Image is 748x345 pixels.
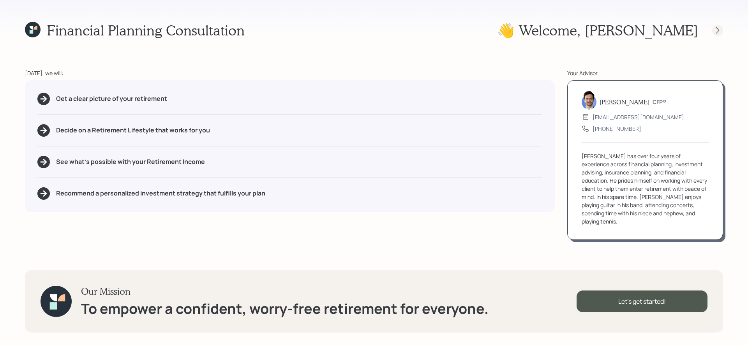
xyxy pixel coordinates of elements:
h5: Decide on a Retirement Lifestyle that works for you [56,127,210,134]
h5: See what's possible with your Retirement Income [56,158,205,165]
div: [EMAIL_ADDRESS][DOMAIN_NAME] [593,113,684,121]
h3: Our Mission [81,286,489,297]
h6: CFP® [653,99,666,106]
h5: Recommend a personalized investment strategy that fulfills your plan [56,190,265,197]
div: [PHONE_NUMBER] [593,125,641,133]
h5: [PERSON_NAME] [600,98,649,106]
div: Let's get started! [577,290,707,312]
img: jonah-coleman-headshot.png [582,91,596,109]
h1: Financial Planning Consultation [47,22,245,39]
div: [PERSON_NAME] has over four years of experience across financial planning, investment advising, i... [582,152,709,225]
h1: To empower a confident, worry-free retirement for everyone. [81,300,489,317]
div: Your Advisor [567,69,723,77]
h1: 👋 Welcome , [PERSON_NAME] [497,22,698,39]
div: [DATE], we will: [25,69,555,77]
h5: Get a clear picture of your retirement [56,95,167,102]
